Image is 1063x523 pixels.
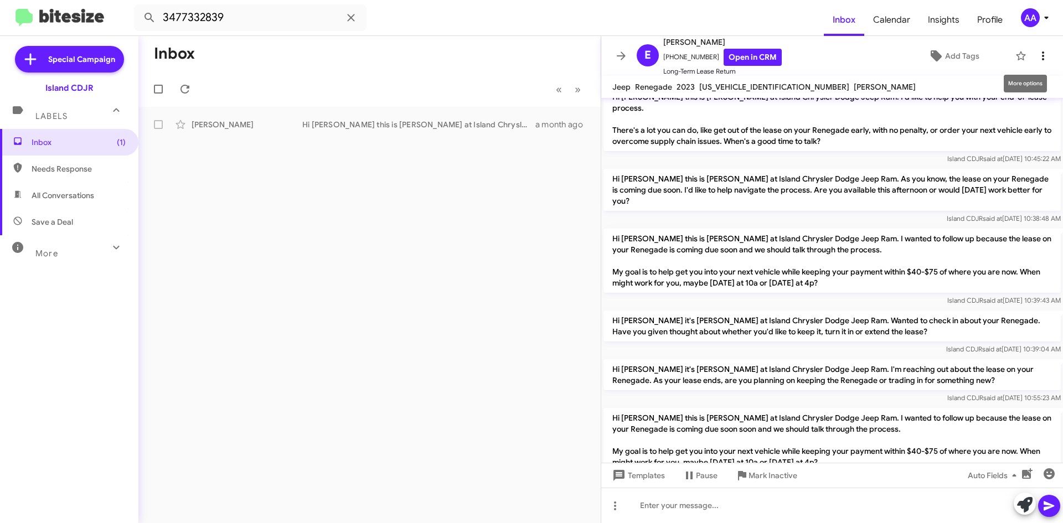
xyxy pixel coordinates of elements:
div: AA [1021,8,1040,27]
span: Labels [35,111,68,121]
span: All Conversations [32,190,94,201]
button: Add Tags [896,46,1010,66]
div: a month ago [535,119,592,130]
span: Renegade [635,82,672,92]
span: [PERSON_NAME] [663,35,782,49]
button: Mark Inactive [726,465,806,485]
div: [PERSON_NAME] [192,119,302,130]
a: Open in CRM [724,49,782,66]
span: Auto Fields [968,465,1021,485]
h1: Inbox [154,45,195,63]
span: (1) [117,137,126,148]
p: Hi [PERSON_NAME] this is [PERSON_NAME] at Island Chrysler Dodge Jeep Ram. I wanted to follow up b... [603,229,1061,293]
span: 2023 [677,82,695,92]
span: » [575,82,581,96]
span: More [35,248,58,258]
div: More options [1004,75,1047,92]
span: Island CDJR [DATE] 10:45:22 AM [947,154,1061,163]
span: said at [983,214,1002,222]
span: [US_VEHICLE_IDENTIFICATION_NUMBER] [699,82,849,92]
p: Hi [PERSON_NAME] it's [PERSON_NAME] at Island Chrysler Dodge Jeep Ram. Wanted to check in about y... [603,310,1061,341]
p: Hi [PERSON_NAME] this is [PERSON_NAME] at Island Chrysler Dodge Jeep Ram. I'd like to help you wi... [603,87,1061,151]
nav: Page navigation example [550,78,587,101]
button: Next [568,78,587,101]
span: Needs Response [32,163,126,174]
span: Jeep [612,82,631,92]
span: E [644,46,651,64]
p: Hi [PERSON_NAME] this is [PERSON_NAME] at Island Chrysler Dodge Jeep Ram. I wanted to follow up b... [603,408,1061,472]
button: AA [1012,8,1051,27]
span: said at [982,345,1002,353]
span: Save a Deal [32,216,73,227]
span: Special Campaign [48,54,115,65]
a: Profile [968,4,1012,36]
span: Island CDJR [DATE] 10:55:23 AM [947,393,1061,402]
span: [PHONE_NUMBER] [663,49,782,66]
span: said at [983,296,1003,304]
div: Hi [PERSON_NAME] this is [PERSON_NAME] at Island Chrysler Dodge Jeep Ram. I wanted to follow up b... [302,119,535,130]
input: Search [134,4,367,31]
span: « [556,82,562,96]
button: Templates [601,465,674,485]
span: Add Tags [945,46,979,66]
a: Inbox [824,4,864,36]
span: Long-Term Lease Return [663,66,782,77]
p: Hi [PERSON_NAME] it's [PERSON_NAME] at Island Chrysler Dodge Jeep Ram. I'm reaching out about the... [603,359,1061,390]
button: Auto Fields [959,465,1030,485]
span: Island CDJR [DATE] 10:39:43 AM [947,296,1061,304]
a: Special Campaign [15,46,124,73]
span: Pause [696,465,718,485]
span: said at [983,393,1003,402]
p: Hi [PERSON_NAME] this is [PERSON_NAME] at Island Chrysler Dodge Jeep Ram. As you know, the lease ... [603,169,1061,211]
button: Pause [674,465,726,485]
span: Island CDJR [DATE] 10:39:04 AM [946,345,1061,353]
span: Mark Inactive [749,465,797,485]
span: Inbox [32,137,126,148]
span: Island CDJR [DATE] 10:38:48 AM [947,214,1061,222]
span: [PERSON_NAME] [854,82,916,92]
span: Templates [610,465,665,485]
div: Island CDJR [45,82,94,94]
button: Previous [549,78,569,101]
span: said at [983,154,1003,163]
a: Calendar [864,4,919,36]
a: Insights [919,4,968,36]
